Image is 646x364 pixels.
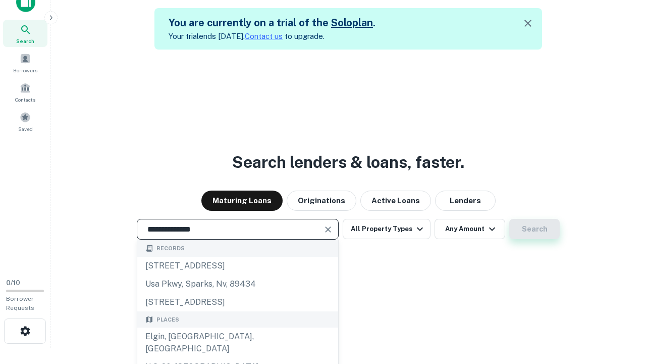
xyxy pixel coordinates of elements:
p: Your trial ends [DATE]. to upgrade. [169,30,375,42]
button: Lenders [435,191,496,211]
div: usa pkwy, sparks, nv, 89434 [137,275,338,293]
span: Records [156,244,185,253]
span: Borrower Requests [6,295,34,311]
button: Maturing Loans [201,191,283,211]
span: Saved [18,125,33,133]
a: Saved [3,108,47,135]
span: Places [156,315,179,324]
button: Any Amount [435,219,505,239]
a: Contact us [245,32,283,40]
span: Borrowers [13,66,37,74]
iframe: Chat Widget [596,251,646,299]
a: Borrowers [3,49,47,76]
h3: Search lenders & loans, faster. [232,150,464,174]
button: All Property Types [343,219,430,239]
button: Originations [287,191,356,211]
div: Elgin, [GEOGRAPHIC_DATA], [GEOGRAPHIC_DATA] [137,328,338,358]
div: [STREET_ADDRESS] [137,257,338,275]
a: Search [3,20,47,47]
span: Search [16,37,34,45]
a: Contacts [3,78,47,106]
span: 0 / 10 [6,279,20,287]
h5: You are currently on a trial of the . [169,15,375,30]
button: Active Loans [360,191,431,211]
a: Soloplan [331,17,373,29]
span: Contacts [15,96,35,104]
button: Clear [321,222,335,237]
div: [STREET_ADDRESS] [137,293,338,311]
